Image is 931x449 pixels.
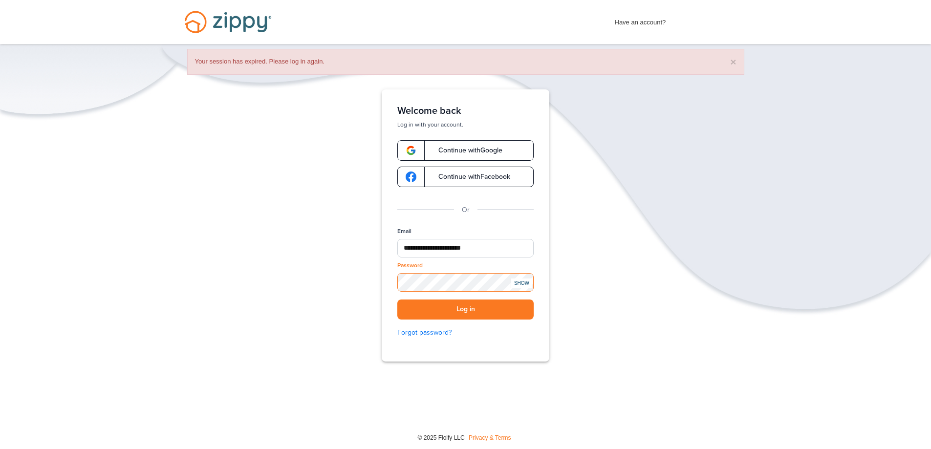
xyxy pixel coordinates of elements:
[469,434,511,441] a: Privacy & Terms
[397,121,534,128] p: Log in with your account.
[397,227,411,235] label: Email
[462,205,470,215] p: Or
[615,12,666,28] span: Have an account?
[406,145,416,156] img: google-logo
[730,57,736,67] button: ×
[397,140,534,161] a: google-logoContinue withGoogle
[406,171,416,182] img: google-logo
[397,299,534,320] button: Log in
[417,434,464,441] span: © 2025 Floify LLC
[397,273,534,292] input: Password
[429,173,510,180] span: Continue with Facebook
[397,327,534,338] a: Forgot password?
[397,261,423,270] label: Password
[429,147,502,154] span: Continue with Google
[397,167,534,187] a: google-logoContinue withFacebook
[187,49,744,75] div: Your session has expired. Please log in again.
[397,105,534,117] h1: Welcome back
[511,278,532,288] div: SHOW
[397,239,534,257] input: Email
